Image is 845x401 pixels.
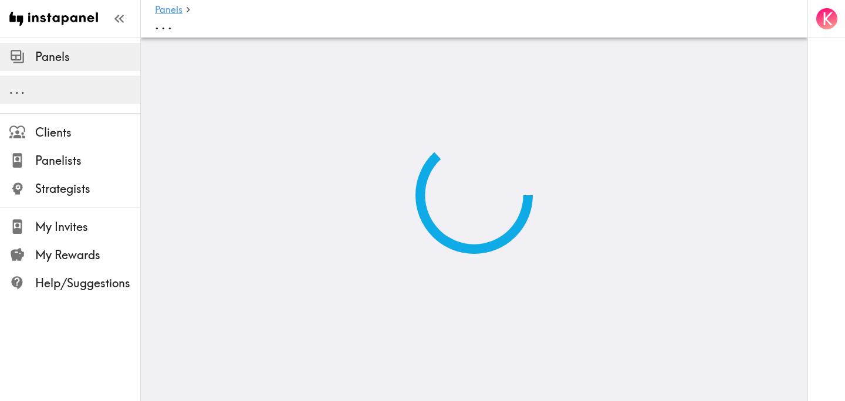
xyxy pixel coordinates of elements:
span: . [9,82,13,97]
span: My Rewards [35,247,140,263]
span: Panelists [35,152,140,169]
span: . [15,82,19,97]
span: My Invites [35,219,140,235]
span: . [21,82,25,97]
span: . [161,15,165,33]
span: . [155,15,159,33]
span: K [822,9,833,29]
span: . [168,15,172,33]
span: Strategists [35,181,140,197]
span: Clients [35,124,140,141]
button: K [815,7,839,30]
a: Panels [155,5,182,16]
span: Panels [35,49,140,65]
span: Help/Suggestions [35,275,140,291]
